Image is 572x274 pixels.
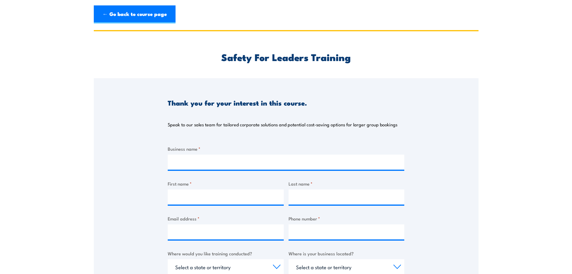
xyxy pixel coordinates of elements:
label: Last name [289,180,405,187]
label: Where would you like training conducted? [168,250,284,257]
h3: Thank you for your interest in this course. [168,99,307,106]
label: Where is your business located? [289,250,405,257]
p: Speak to our sales team for tailored corporate solutions and potential cost-saving options for la... [168,122,397,128]
label: Business name [168,145,404,152]
label: Email address [168,215,284,222]
label: First name [168,180,284,187]
a: ← Go back to course page [94,5,176,23]
label: Phone number [289,215,405,222]
h2: Safety For Leaders Training [168,53,404,61]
